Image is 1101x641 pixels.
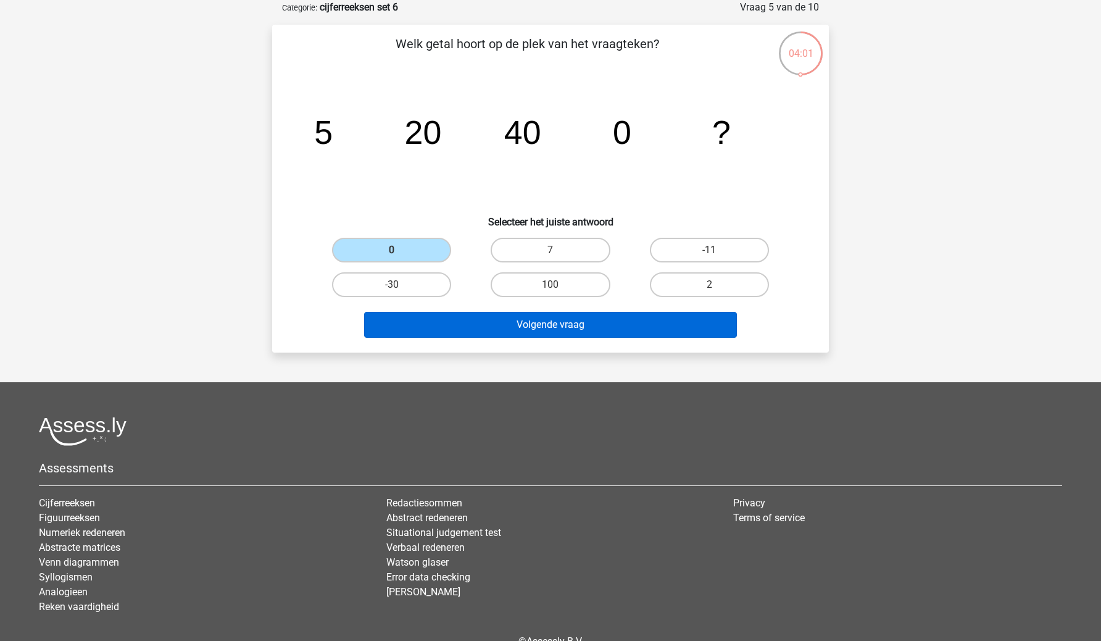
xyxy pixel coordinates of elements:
label: 100 [491,272,610,297]
label: 0 [332,238,451,262]
h5: Assessments [39,461,1062,476]
a: Error data checking [386,571,470,583]
div: 04:01 [778,30,824,61]
a: Cijferreeksen [39,497,95,509]
label: 7 [491,238,610,262]
a: Situational judgement test [386,527,501,538]
p: Welk getal hoort op de plek van het vraagteken? [292,35,763,72]
label: -11 [650,238,769,262]
tspan: 0 [613,114,631,151]
a: Syllogismen [39,571,93,583]
a: Redactiesommen [386,497,462,509]
label: 2 [650,272,769,297]
a: [PERSON_NAME] [386,586,460,598]
a: Abstracte matrices [39,542,120,553]
button: Volgende vraag [364,312,737,338]
tspan: 40 [504,114,541,151]
label: -30 [332,272,451,297]
img: Assessly logo [39,417,127,446]
tspan: 5 [314,114,333,151]
a: Privacy [733,497,765,509]
a: Abstract redeneren [386,512,468,524]
tspan: 20 [405,114,442,151]
a: Figuurreeksen [39,512,100,524]
a: Venn diagrammen [39,556,119,568]
a: Analogieen [39,586,88,598]
tspan: ? [712,114,731,151]
a: Verbaal redeneren [386,542,465,553]
a: Watson glaser [386,556,449,568]
strong: cijferreeksen set 6 [320,1,398,13]
a: Terms of service [733,512,805,524]
h6: Selecteer het juiste antwoord [292,206,809,228]
a: Numeriek redeneren [39,527,125,538]
small: Categorie: [282,3,317,12]
a: Reken vaardigheid [39,601,119,613]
